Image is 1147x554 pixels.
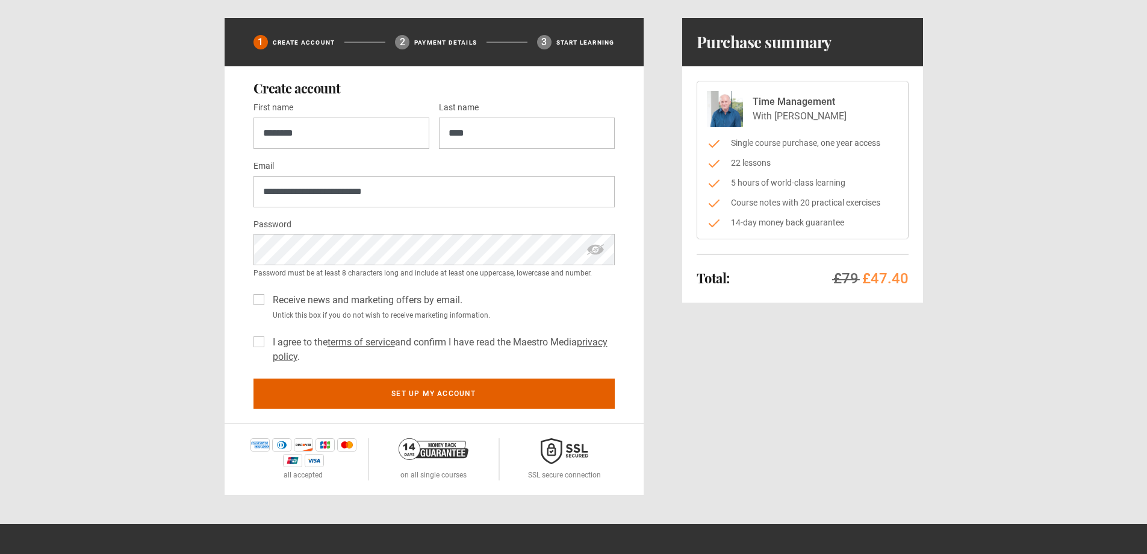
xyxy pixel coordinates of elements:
label: I agree to the and confirm I have read the Maestro Media . [268,335,615,364]
label: Password [253,218,291,232]
img: mastercard [337,438,356,452]
small: Password must be at least 8 characters long and include at least one uppercase, lowercase and num... [253,268,615,279]
label: Email [253,159,274,174]
span: hide password [586,234,605,265]
div: 1 [253,35,268,49]
img: visa [305,454,324,467]
a: terms of service [328,336,395,348]
p: on all single courses [400,470,467,480]
label: Last name [439,101,479,115]
li: Single course purchase, one year access [707,137,898,150]
img: 14-day-money-back-guarantee-42d24aedb5115c0ff13b.png [399,438,468,460]
p: Start learning [556,38,615,47]
span: £47.40 [862,270,909,287]
label: First name [253,101,293,115]
h2: Total: [697,271,730,285]
li: 14-day money back guarantee [707,216,898,229]
p: Time Management [753,95,847,109]
p: Create Account [273,38,335,47]
div: 3 [537,35,552,49]
span: £79 [833,270,859,287]
img: amex [250,438,270,452]
div: 2 [395,35,409,49]
label: Receive news and marketing offers by email. [268,293,462,307]
img: jcb [316,438,335,452]
h2: Create account [253,81,615,95]
img: diners [272,438,291,452]
li: 22 lessons [707,157,898,169]
h1: Purchase summary [697,33,832,52]
p: With [PERSON_NAME] [753,109,847,124]
p: SSL secure connection [528,470,601,480]
li: Course notes with 20 practical exercises [707,197,898,209]
img: discover [294,438,313,452]
p: Payment details [414,38,477,47]
li: 5 hours of world-class learning [707,177,898,189]
small: Untick this box if you do not wish to receive marketing information. [268,310,615,321]
button: Set up my account [253,379,615,409]
p: all accepted [284,470,323,480]
img: unionpay [283,454,302,467]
